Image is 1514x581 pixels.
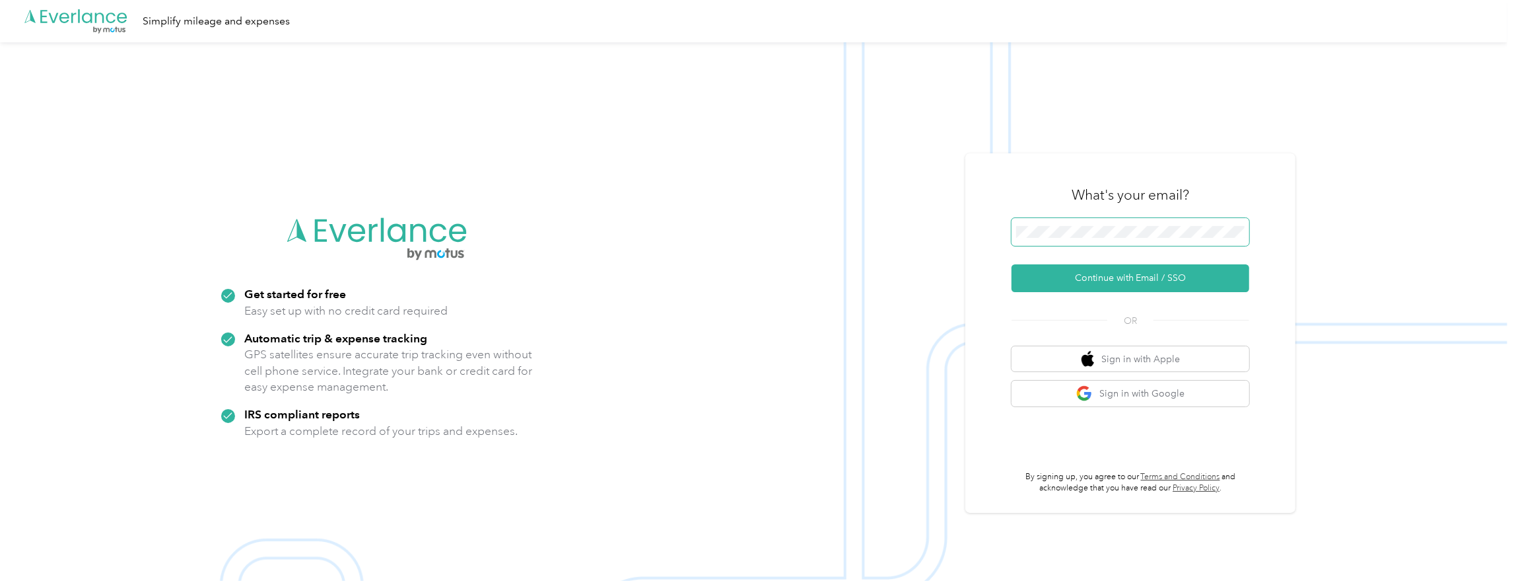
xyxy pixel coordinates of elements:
[1107,314,1153,328] span: OR
[1012,264,1249,292] button: Continue with Email / SSO
[1440,507,1514,581] iframe: Everlance-gr Chat Button Frame
[1072,186,1189,204] h3: What's your email?
[244,407,360,421] strong: IRS compliant reports
[244,346,533,395] p: GPS satellites ensure accurate trip tracking even without cell phone service. Integrate your bank...
[1141,472,1220,482] a: Terms and Conditions
[244,287,346,301] strong: Get started for free
[1012,471,1249,494] p: By signing up, you agree to our and acknowledge that you have read our .
[1082,351,1095,368] img: apple logo
[1012,346,1249,372] button: apple logoSign in with Apple
[143,13,290,30] div: Simplify mileage and expenses
[1012,381,1249,407] button: google logoSign in with Google
[244,303,448,319] p: Easy set up with no credit card required
[1173,483,1220,493] a: Privacy Policy
[244,423,518,440] p: Export a complete record of your trips and expenses.
[1076,385,1093,402] img: google logo
[244,331,427,345] strong: Automatic trip & expense tracking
